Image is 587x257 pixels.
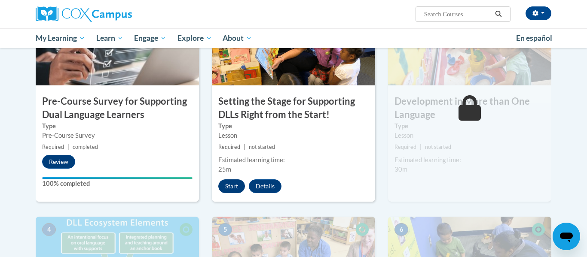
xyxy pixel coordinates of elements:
button: Start [218,179,245,193]
h3: Development in More than One Language [388,95,551,121]
span: not started [249,144,275,150]
a: My Learning [30,28,91,48]
button: Details [249,179,281,193]
span: completed [73,144,98,150]
div: Pre-Course Survey [42,131,193,140]
iframe: Button to launch messaging window [553,223,580,250]
span: Engage [134,33,166,43]
button: Search [492,9,505,19]
input: Search Courses [423,9,492,19]
span: Required [42,144,64,150]
div: Estimated learning time: [394,155,545,165]
label: Type [42,121,193,131]
span: Learn [96,33,123,43]
span: | [244,144,245,150]
span: Required [218,144,240,150]
div: Main menu [23,28,564,48]
div: Estimated learning time: [218,155,369,165]
span: | [67,144,69,150]
label: 100% completed [42,179,193,188]
label: Type [218,121,369,131]
span: 6 [394,223,408,236]
a: En español [511,29,558,47]
span: 30m [394,166,407,173]
label: Type [394,121,545,131]
span: En español [516,33,552,42]
a: About [217,28,258,48]
h3: Setting the Stage for Supporting DLLs Right from the Start! [212,95,375,121]
a: Explore [172,28,217,48]
button: Account Settings [526,6,551,20]
a: Engage [128,28,172,48]
span: 5 [218,223,232,236]
img: Cox Campus [36,6,132,22]
a: Cox Campus [36,6,199,22]
span: 4 [42,223,56,236]
h3: Pre-Course Survey for Supporting Dual Language Learners [36,95,199,121]
span: Required [394,144,416,150]
span: Explore [177,33,212,43]
span: About [223,33,252,43]
div: Your progress [42,177,193,179]
div: Lesson [218,131,369,140]
a: Learn [91,28,129,48]
span: | [420,144,422,150]
span: not started [425,144,451,150]
div: Lesson [394,131,545,140]
span: My Learning [36,33,85,43]
button: Review [42,155,75,169]
span: 25m [218,166,231,173]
